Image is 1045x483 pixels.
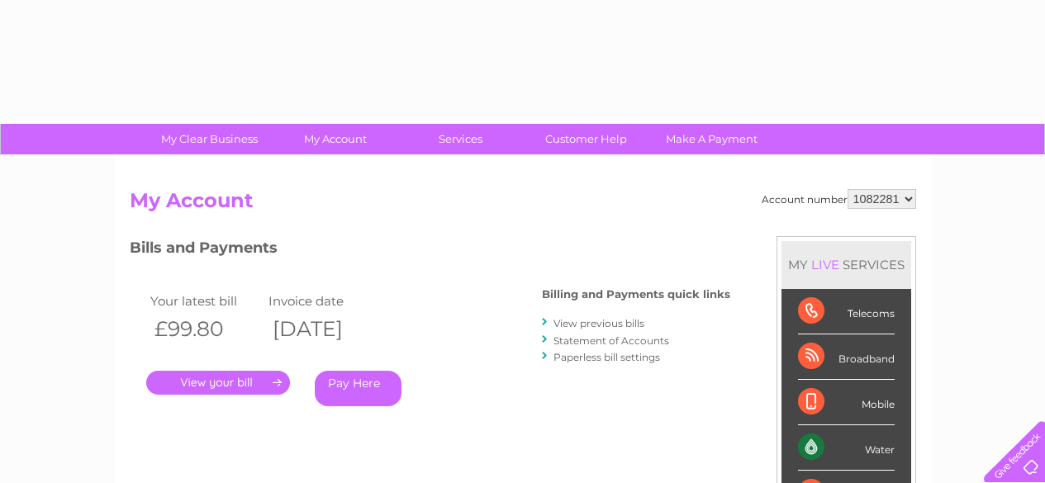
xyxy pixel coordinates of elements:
td: Invoice date [264,290,383,312]
div: MY SERVICES [781,241,911,288]
a: Paperless bill settings [553,351,660,363]
a: Customer Help [518,124,654,154]
a: My Account [267,124,403,154]
h4: Billing and Payments quick links [542,288,730,301]
a: Services [392,124,529,154]
a: View previous bills [553,317,644,329]
a: . [146,371,290,395]
th: [DATE] [264,312,383,346]
td: Your latest bill [146,290,265,312]
a: Pay Here [315,371,401,406]
a: My Clear Business [141,124,278,154]
div: Account number [762,189,916,209]
div: Broadband [798,334,895,380]
div: Telecoms [798,289,895,334]
div: LIVE [808,257,843,272]
div: Water [798,425,895,471]
a: Make A Payment [644,124,780,154]
h3: Bills and Payments [130,236,730,265]
h2: My Account [130,189,916,220]
th: £99.80 [146,312,265,346]
div: Mobile [798,380,895,425]
a: Statement of Accounts [553,334,669,347]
